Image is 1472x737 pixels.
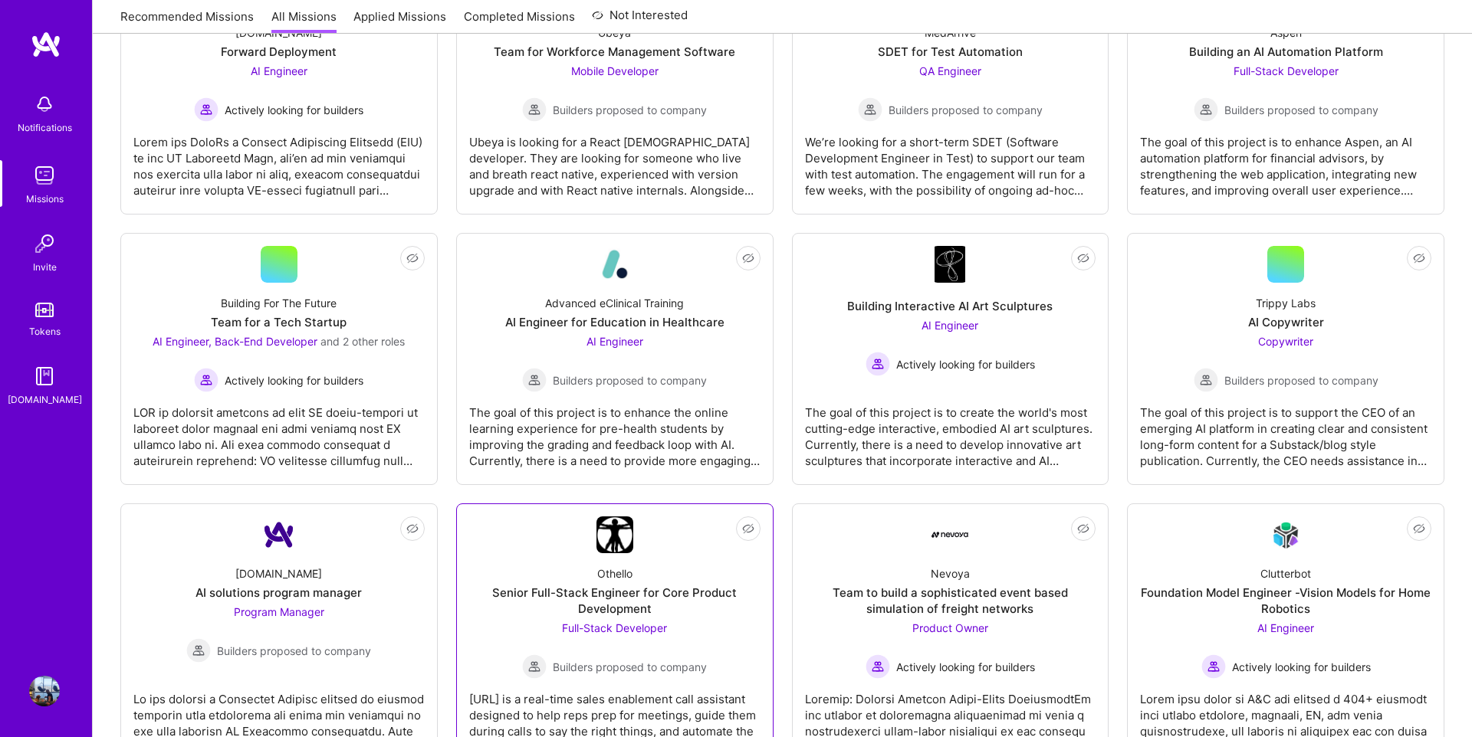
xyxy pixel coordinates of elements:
[805,585,1096,617] div: Team to build a sophisticated event based simulation of freight networks
[1257,621,1314,634] span: AI Engineer
[866,654,890,679] img: Actively looking for builders
[1194,368,1218,392] img: Builders proposed to company
[494,44,735,60] div: Team for Workforce Management Software
[805,122,1096,198] div: We’re looking for a short-term SDET (Software Development Engineer in Test) to support our team w...
[320,335,405,348] span: and 2 other roles
[469,392,761,469] div: The goal of this project is to enhance the online learning experience for pre-health students by ...
[1258,335,1313,348] span: Copywriter
[29,228,60,259] img: Invite
[1413,522,1425,535] i: icon EyeClosed
[586,335,643,348] span: AI Engineer
[858,97,882,122] img: Builders proposed to company
[1140,392,1431,469] div: The goal of this project is to support the CEO of an emerging AI platform in creating clear and c...
[1189,44,1383,60] div: Building an AI Automation Platform
[120,8,254,34] a: Recommended Missions
[1232,659,1371,675] span: Actively looking for builders
[505,314,724,330] div: AI Engineer for Education in Healthcare
[29,676,60,706] img: User Avatar
[1224,372,1378,388] span: Builders proposed to company
[271,8,337,34] a: All Missions
[847,298,1053,314] div: Building Interactive AI Art Sculptures
[225,102,363,118] span: Actively looking for builders
[1260,565,1311,581] div: Clutterbot
[889,102,1043,118] span: Builders proposed to company
[186,638,211,663] img: Builders proposed to company
[1140,585,1431,617] div: Foundation Model Engineer -Vision Models for Home Robotics
[896,659,1035,675] span: Actively looking for builders
[553,102,707,118] span: Builders proposed to company
[522,654,547,679] img: Builders proposed to company
[251,64,307,77] span: AI Engineer
[353,8,446,34] a: Applied Missions
[805,392,1096,469] div: The goal of this project is to create the world's most cutting-edge interactive, embodied AI art ...
[234,605,324,618] span: Program Manager
[29,361,60,391] img: guide book
[469,585,761,617] div: Senior Full-Stack Engineer for Core Product Development
[742,252,754,264] i: icon EyeClosed
[562,621,667,634] span: Full-Stack Developer
[1248,314,1324,330] div: AI Copywriter
[1201,654,1226,679] img: Actively looking for builders
[33,259,57,275] div: Invite
[596,246,633,283] img: Company Logo
[194,97,219,122] img: Actively looking for builders
[522,97,547,122] img: Builders proposed to company
[8,391,82,408] div: [DOMAIN_NAME]
[912,621,988,634] span: Product Owner
[878,44,1023,60] div: SDET for Test Automation
[571,64,659,77] span: Mobile Developer
[932,532,968,538] img: Company Logo
[742,522,754,535] i: icon EyeClosed
[1194,97,1218,122] img: Builders proposed to company
[1077,252,1089,264] i: icon EyeClosed
[1256,295,1316,311] div: Trippy Labs
[469,122,761,198] div: Ubeya is looking for a React [DEMOGRAPHIC_DATA] developer. They are looking for someone who live ...
[931,565,970,581] div: Nevoya
[195,585,362,601] div: AI solutions program manager
[1140,122,1431,198] div: The goal of this project is to enhance Aspen, an AI automation platform for financial advisors, b...
[1413,252,1425,264] i: icon EyeClosed
[922,319,978,332] span: AI Engineer
[217,643,371,659] span: Builders proposed to company
[194,368,219,392] img: Actively looking for builders
[935,246,965,283] img: Company Logo
[522,368,547,392] img: Builders proposed to company
[221,295,337,311] div: Building For The Future
[896,356,1035,372] span: Actively looking for builders
[235,565,322,581] div: [DOMAIN_NAME]
[1224,102,1378,118] span: Builders proposed to company
[1077,522,1089,535] i: icon EyeClosed
[225,372,363,388] span: Actively looking for builders
[211,314,347,330] div: Team for a Tech Startup
[545,295,684,311] div: Advanced eClinical Training
[29,89,60,120] img: bell
[464,8,575,34] a: Completed Missions
[406,252,419,264] i: icon EyeClosed
[866,352,890,376] img: Actively looking for builders
[35,303,54,317] img: tokens
[26,191,64,207] div: Missions
[553,659,707,675] span: Builders proposed to company
[406,522,419,535] i: icon EyeClosed
[596,516,633,553] img: Company Logo
[261,516,297,553] img: Company Logo
[919,64,981,77] span: QA Engineer
[31,31,61,58] img: logo
[29,323,61,339] div: Tokens
[553,372,707,388] span: Builders proposed to company
[592,6,688,34] a: Not Interested
[29,160,60,191] img: teamwork
[133,122,425,198] div: Lorem ips DoloRs a Consect Adipiscing Elitsedd (EIU) te inc UT Laboreetd Magn, ali’en ad min veni...
[597,565,632,581] div: Othello
[221,44,337,60] div: Forward Deployment
[1234,64,1339,77] span: Full-Stack Developer
[18,120,72,136] div: Notifications
[153,335,317,348] span: AI Engineer, Back-End Developer
[133,392,425,469] div: LOR ip dolorsit ametcons ad elit SE doeiu-tempori ut laboreet dolor magnaal eni admi veniamq nost...
[1267,517,1304,553] img: Company Logo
